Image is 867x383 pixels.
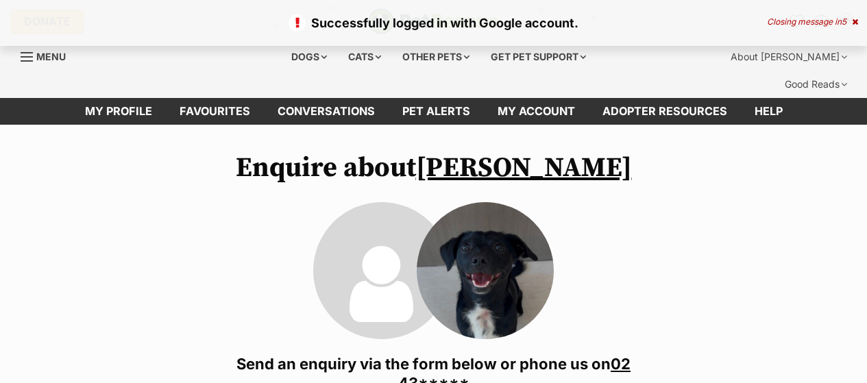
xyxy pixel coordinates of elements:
[741,98,796,125] a: Help
[264,98,389,125] a: conversations
[775,71,857,98] div: Good Reads
[339,43,391,71] div: Cats
[21,43,75,68] a: Menu
[589,98,741,125] a: Adopter resources
[166,98,264,125] a: Favourites
[721,43,857,71] div: About [PERSON_NAME]
[215,152,653,184] h1: Enquire about
[484,98,589,125] a: My account
[36,51,66,62] span: Menu
[416,151,632,185] a: [PERSON_NAME]
[481,43,596,71] div: Get pet support
[71,98,166,125] a: My profile
[393,43,479,71] div: Other pets
[389,98,484,125] a: Pet alerts
[282,43,337,71] div: Dogs
[417,202,554,339] img: Johnson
